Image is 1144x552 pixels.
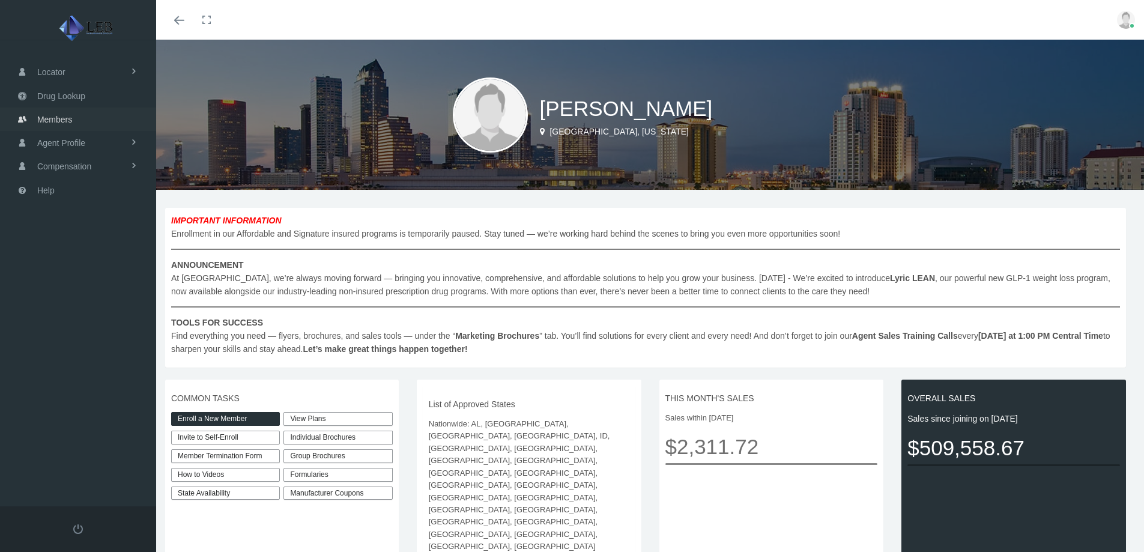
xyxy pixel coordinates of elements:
b: Lyric LEAN [890,273,935,283]
a: View Plans [283,412,392,426]
div: Individual Brochures [283,431,392,444]
b: [DATE] at 1:00 PM Central Time [978,331,1103,341]
a: Member Termination Form [171,449,280,463]
span: Locator [37,61,65,83]
b: TOOLS FOR SUCCESS [171,318,263,327]
span: Sales since joining on [DATE] [907,412,1120,425]
img: user-placeholder.jpg [1117,11,1135,29]
b: Marketing Brochures [455,331,539,341]
img: LEB INSURANCE GROUP [16,13,160,43]
span: Compensation [37,155,91,178]
span: $509,558.67 [907,431,1120,464]
a: State Availability [171,487,280,500]
b: ANNOUNCEMENT [171,260,244,270]
span: OVERALL SALES [907,392,1120,405]
b: Let’s make great things happen together! [303,344,467,354]
span: COMMON TASKS [171,392,393,405]
span: Drug Lookup [37,85,85,108]
span: Agent Profile [37,132,85,154]
span: Enrollment in our Affordable and Signature insured programs is temporarily paused. Stay tuned — w... [171,214,1120,356]
b: Agent Sales Training Calls [852,331,958,341]
span: $2,311.72 [665,430,878,463]
span: List of Approved States [429,398,629,411]
a: Manufacturer Coupons [283,487,392,500]
span: Members [37,108,72,131]
a: Enroll a New Member [171,412,280,426]
div: Formularies [283,468,392,482]
a: How to Videos [171,468,280,482]
span: THIS MONTH'S SALES [665,392,878,405]
img: user-placeholder.jpg [453,77,528,153]
b: IMPORTANT INFORMATION [171,216,282,225]
a: Invite to Self-Enroll [171,431,280,444]
span: [PERSON_NAME] [540,97,713,120]
div: Group Brochures [283,449,392,463]
span: Help [37,179,55,202]
span: Sales within [DATE] [665,412,878,424]
span: [GEOGRAPHIC_DATA], [US_STATE] [549,127,689,136]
